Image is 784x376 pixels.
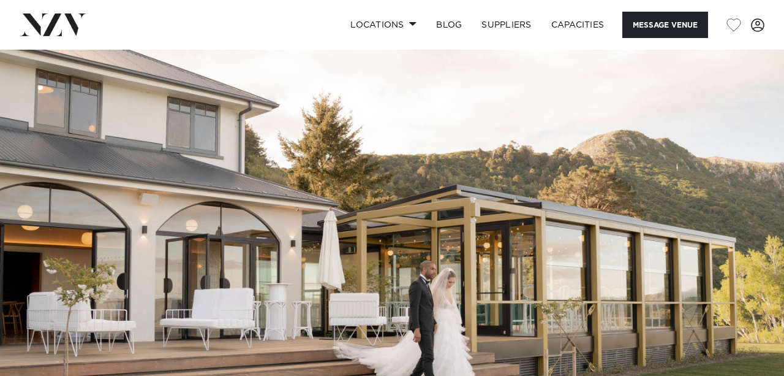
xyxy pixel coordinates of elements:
a: Capacities [541,12,614,38]
a: SUPPLIERS [472,12,541,38]
button: Message Venue [622,12,708,38]
a: BLOG [426,12,472,38]
img: nzv-logo.png [20,13,86,36]
a: Locations [341,12,426,38]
